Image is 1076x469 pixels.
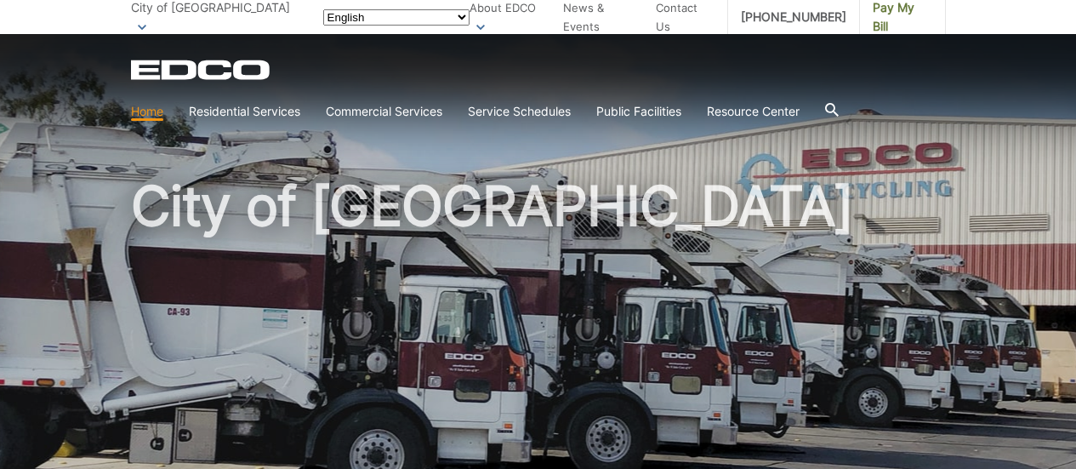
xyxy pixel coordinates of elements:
a: EDCD logo. Return to the homepage. [131,60,272,80]
a: Service Schedules [468,102,571,121]
a: Resource Center [707,102,800,121]
a: Commercial Services [326,102,442,121]
select: Select a language [323,9,470,26]
a: Home [131,102,163,121]
a: Public Facilities [596,102,681,121]
a: Residential Services [189,102,300,121]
